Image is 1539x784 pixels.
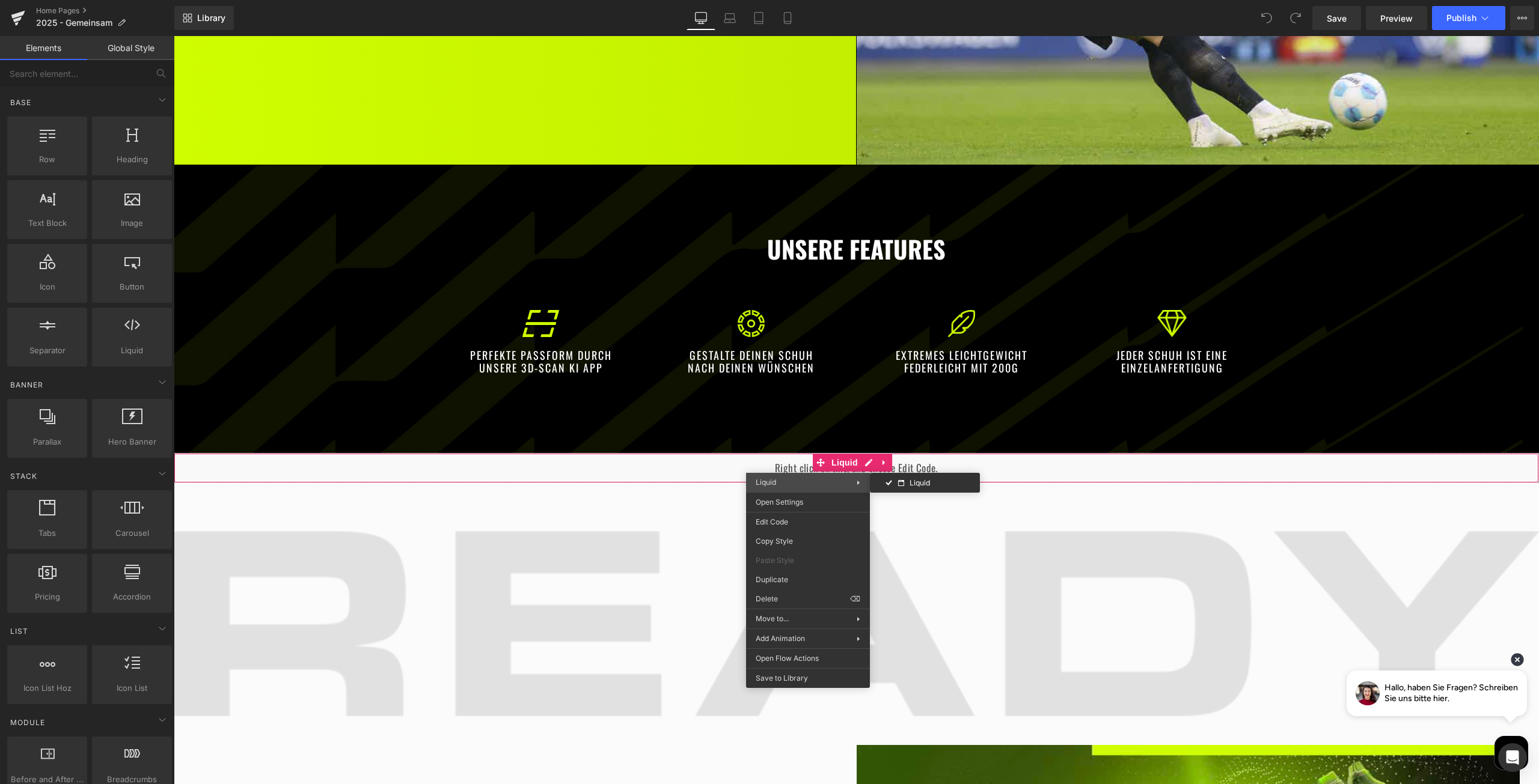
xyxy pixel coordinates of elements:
span: Icon [11,281,84,293]
a: Laptop [715,6,744,30]
span: Save to Library [756,673,860,684]
span: Duplicate [756,574,860,585]
a: Mobile [773,6,802,30]
span: Add Animation [756,633,857,644]
h1: extremes leichtgewicht federleicht mit 200g [692,313,884,339]
span: ⌫ [850,594,860,604]
span: Move to... [756,613,857,624]
a: Global Style [87,36,174,60]
a: Expand / Collapse [703,418,718,436]
span: Paste Style [756,555,860,566]
span: Row [11,153,84,166]
span: Parallax [11,436,84,448]
span: Stack [9,470,38,482]
span: Image [96,217,168,229]
span: Pricing [11,591,84,603]
a: Tablet [744,6,773,30]
span: Text Block [11,217,84,229]
span: Publish [1446,13,1476,23]
span: Library [197,13,225,23]
span: Liquid [655,418,687,436]
span: Module [9,717,46,728]
h1: Gestalte deinen schuh nach deinen wünschen [482,313,674,339]
a: New Library [174,6,234,30]
a: Preview [1366,6,1427,30]
iframe: Superchat Widget Close Button [1336,616,1351,631]
a: Home Pages [36,6,174,16]
span: Icon List [96,682,168,694]
a: Desktop [687,6,715,30]
span: Open Settings [756,497,860,508]
span: Base [9,97,32,108]
span: 2025 - Gemeinsam [36,18,112,28]
span: Liquid [756,478,776,487]
span: Save [1327,12,1347,25]
span: Liquid [910,479,930,487]
iframe: Superchat Widget Greeting Message [1173,634,1353,680]
button: Redo [1284,6,1308,30]
button: Undo [1255,6,1279,30]
span: Heading [96,153,168,166]
span: Button [96,281,168,293]
span: List [9,625,29,637]
span: Edit Code [756,517,860,527]
span: Tabs [11,527,84,539]
span: Preview [1380,12,1413,25]
span: Icon List Hoz [11,682,84,694]
span: Copy Style [756,536,860,547]
span: Hero Banner [96,436,168,448]
span: Accordion [96,591,168,603]
span: Carousel [96,527,168,539]
iframe: Superchat Widget Button [1318,696,1358,736]
span: Open Flow Actions [756,653,860,664]
span: Banner [9,379,44,390]
h1: Perfekte passform durch unsere 3D-SCAN KI APP [271,313,464,339]
button: More [1510,6,1534,30]
span: Separator [11,344,84,357]
button: Publish [1432,6,1505,30]
span: Delete [756,594,850,604]
h1: jeder schuh ist eine einzelanfertigung [902,313,1095,339]
span: Liquid [96,344,168,357]
div: Open Intercom Messenger [1498,743,1527,772]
